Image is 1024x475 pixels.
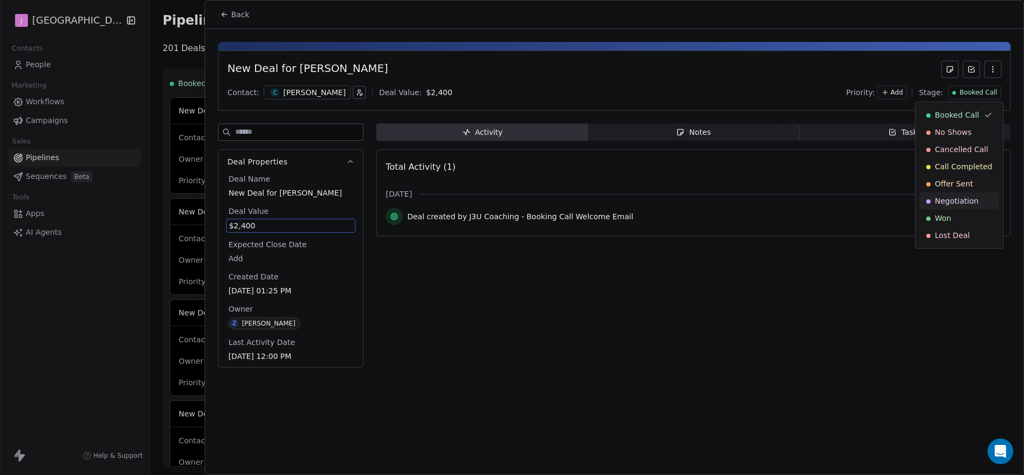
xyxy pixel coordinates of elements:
span: Offer Sent [935,178,973,189]
span: Call Completed [935,161,992,172]
span: Won [935,213,951,224]
span: No Shows [935,127,972,138]
span: Lost Deal [935,230,970,241]
span: Negotiation [935,196,978,206]
span: Booked Call [935,110,979,120]
div: Suggestions [920,106,999,244]
span: Cancelled Call [935,144,988,155]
